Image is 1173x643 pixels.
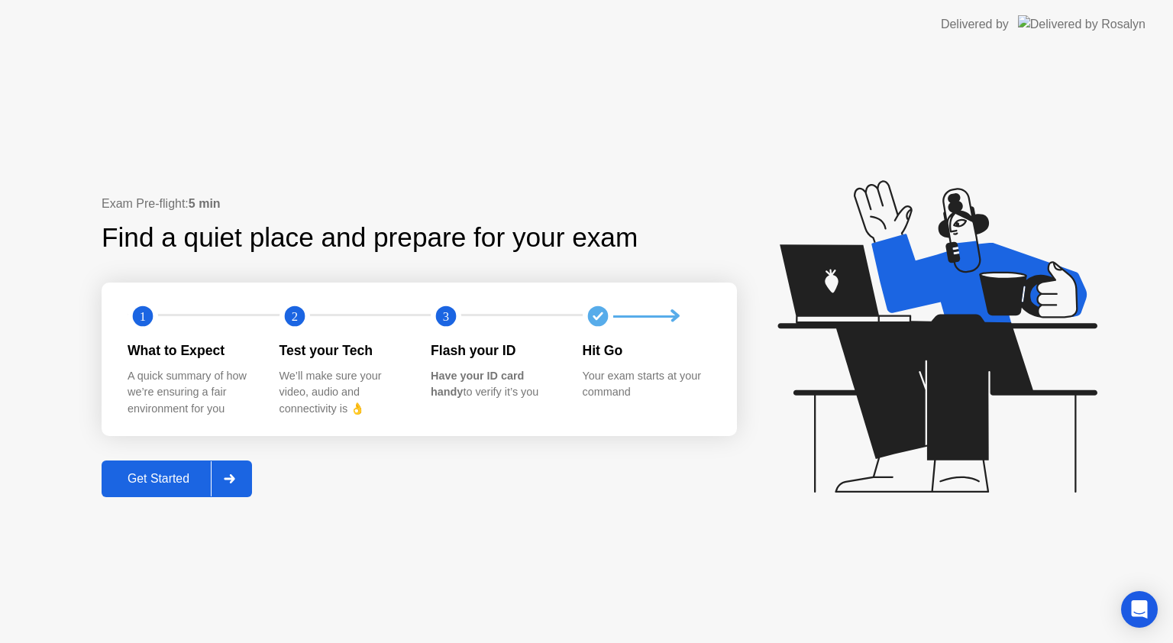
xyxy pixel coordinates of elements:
div: What to Expect [128,341,255,360]
div: Find a quiet place and prepare for your exam [102,218,640,258]
div: to verify it’s you [431,368,558,401]
div: We’ll make sure your video, audio and connectivity is 👌 [280,368,407,418]
div: A quick summary of how we’re ensuring a fair environment for you [128,368,255,418]
div: Test your Tech [280,341,407,360]
button: Get Started [102,460,252,497]
div: Delivered by [941,15,1009,34]
div: Open Intercom Messenger [1121,591,1158,628]
div: Get Started [106,472,211,486]
b: 5 min [189,197,221,210]
div: Your exam starts at your command [583,368,710,401]
div: Exam Pre-flight: [102,195,737,213]
text: 1 [140,309,146,324]
b: Have your ID card handy [431,370,524,399]
img: Delivered by Rosalyn [1018,15,1146,33]
div: Hit Go [583,341,710,360]
text: 2 [291,309,297,324]
div: Flash your ID [431,341,558,360]
text: 3 [443,309,449,324]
